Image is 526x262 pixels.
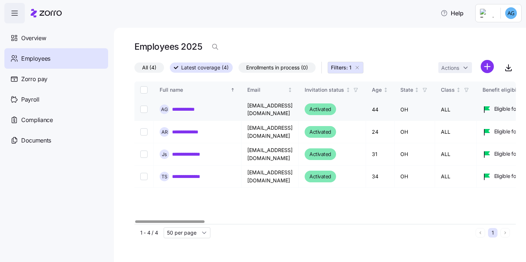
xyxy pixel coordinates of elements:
[154,81,241,98] th: Full nameSorted ascending
[331,64,351,71] span: Filters: 1
[181,63,229,72] span: Latest coverage (4)
[505,7,517,19] img: ab357638f56407c107a67b33a4c64ce2
[488,228,498,238] button: 1
[366,81,394,98] th: AgeNot sorted
[241,143,299,166] td: [EMAIL_ADDRESS][DOMAIN_NAME]
[247,86,286,94] div: Email
[140,106,148,113] input: Select record 1
[4,130,108,151] a: Documents
[435,98,477,121] td: ALL
[241,98,299,121] td: [EMAIL_ADDRESS][DOMAIN_NAME]
[346,87,351,92] div: Not sorted
[309,128,331,136] span: Activated
[4,28,108,48] a: Overview
[140,151,148,158] input: Select record 3
[140,86,148,94] input: Select all records
[366,121,394,143] td: 24
[241,166,299,188] td: [EMAIL_ADDRESS][DOMAIN_NAME]
[140,173,148,180] input: Select record 4
[4,69,108,89] a: Zorro pay
[481,60,494,73] svg: add icon
[21,95,39,104] span: Payroll
[160,86,229,94] div: Full name
[21,115,53,125] span: Compliance
[366,143,394,166] td: 31
[21,136,51,145] span: Documents
[4,110,108,130] a: Compliance
[161,174,167,179] span: T S
[500,228,510,238] button: Next page
[140,128,148,136] input: Select record 2
[230,87,235,92] div: Sorted ascending
[438,62,472,73] button: Actions
[394,166,435,188] td: OH
[456,87,461,92] div: Not sorted
[435,143,477,166] td: ALL
[309,172,331,181] span: Activated
[161,107,168,112] span: A G
[246,63,308,72] span: Enrollments in process (0)
[366,98,394,121] td: 44
[366,166,394,188] td: 34
[394,143,435,166] td: OH
[161,130,168,134] span: A R
[142,63,156,72] span: All (4)
[476,228,485,238] button: Previous page
[435,6,469,20] button: Help
[435,121,477,143] td: ALL
[328,62,363,73] button: Filters: 1
[241,121,299,143] td: [EMAIL_ADDRESS][DOMAIN_NAME]
[134,41,202,52] h1: Employees 2025
[4,89,108,110] a: Payroll
[441,86,455,94] div: Class
[400,86,413,94] div: State
[480,9,495,18] img: Employer logo
[394,81,435,98] th: StateNot sorted
[309,150,331,159] span: Activated
[21,34,46,43] span: Overview
[441,65,459,71] span: Actions
[305,86,344,94] div: Invitation status
[435,81,477,98] th: ClassNot sorted
[435,166,477,188] td: ALL
[394,121,435,143] td: OH
[4,48,108,69] a: Employees
[441,9,464,18] span: Help
[241,81,299,98] th: EmailNot sorted
[394,98,435,121] td: OH
[21,75,47,84] span: Zorro pay
[140,229,158,236] span: 1 - 4 / 4
[162,152,167,157] span: J s
[383,87,388,92] div: Not sorted
[414,87,419,92] div: Not sorted
[299,81,366,98] th: Invitation statusNot sorted
[309,105,331,114] span: Activated
[21,54,50,63] span: Employees
[287,87,293,92] div: Not sorted
[372,86,382,94] div: Age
